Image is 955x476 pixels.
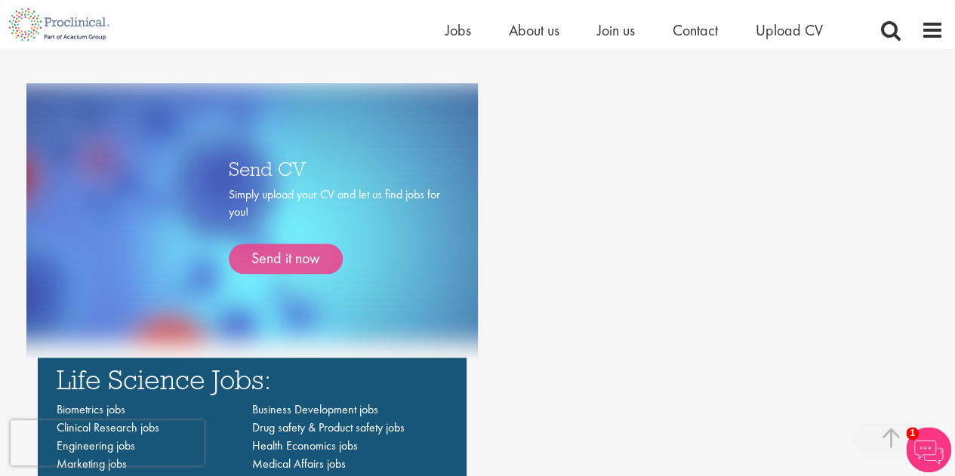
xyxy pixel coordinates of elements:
[597,20,635,40] a: Join us
[673,20,718,40] a: Contact
[57,401,125,417] a: Biometrics jobs
[252,456,346,471] a: Medical Affairs jobs
[756,20,823,40] a: Upload CV
[252,438,358,453] a: Health Economics jobs
[229,186,440,274] div: Simply upload your CV and let us find jobs for you!
[252,419,405,435] a: Drug safety & Product safety jobs
[229,158,440,178] h3: Send CV
[509,20,559,40] a: About us
[229,244,343,274] a: Send it now
[445,20,471,40] a: Jobs
[906,427,919,440] span: 1
[57,365,448,393] h3: Life Science Jobs:
[906,427,951,472] img: Chatbot
[11,420,204,465] iframe: reCAPTCHA
[252,401,378,417] a: Business Development jobs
